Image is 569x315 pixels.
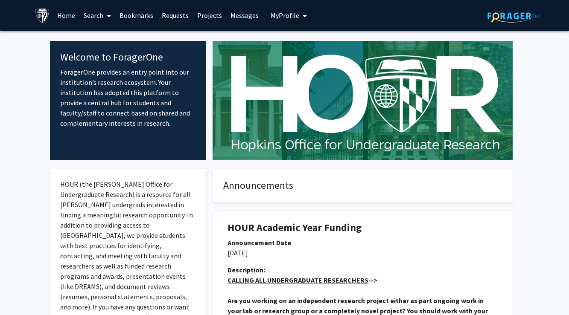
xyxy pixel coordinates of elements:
iframe: Chat [6,277,36,309]
a: Bookmarks [115,0,158,30]
p: ForagerOne provides an entry point into our institution’s research ecosystem. Your institution ha... [60,67,196,128]
img: Cover Image [213,41,513,160]
h4: Announcements [223,179,502,192]
p: [DATE] [228,248,498,258]
a: Home [53,0,79,30]
strong: --> [228,276,377,284]
a: Search [79,0,115,30]
div: Description: [228,265,498,275]
span: My Profile [271,11,299,20]
a: Requests [158,0,193,30]
img: ForagerOne Logo [487,9,541,23]
a: Messages [226,0,263,30]
u: CALLING ALL UNDERGRADUATE RESEARCHERS [228,276,368,284]
img: Johns Hopkins University Logo [35,8,50,23]
h1: HOUR Academic Year Funding [228,222,498,234]
a: Projects [193,0,226,30]
div: Announcement Date [228,237,498,248]
h4: Welcome to ForagerOne [60,51,196,64]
